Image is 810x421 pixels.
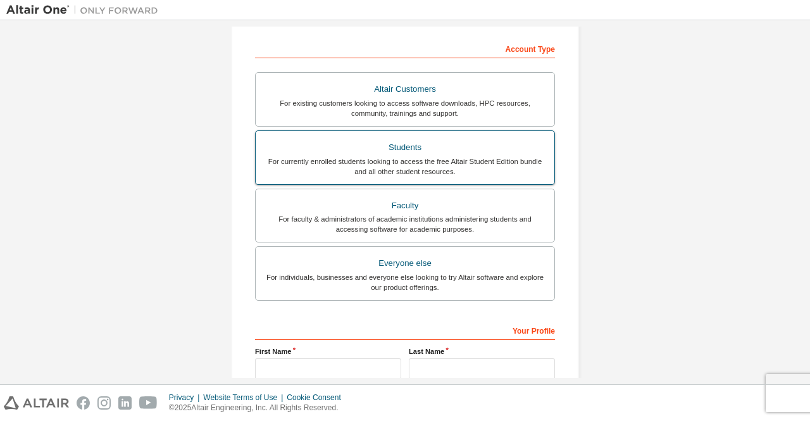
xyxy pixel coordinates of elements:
[97,396,111,410] img: instagram.svg
[263,156,547,177] div: For currently enrolled students looking to access the free Altair Student Edition bundle and all ...
[263,214,547,234] div: For faculty & administrators of academic institutions administering students and accessing softwa...
[118,396,132,410] img: linkedin.svg
[263,80,547,98] div: Altair Customers
[77,396,90,410] img: facebook.svg
[263,98,547,118] div: For existing customers looking to access software downloads, HPC resources, community, trainings ...
[263,139,547,156] div: Students
[255,38,555,58] div: Account Type
[169,403,349,413] p: © 2025 Altair Engineering, Inc. All Rights Reserved.
[255,320,555,340] div: Your Profile
[4,396,69,410] img: altair_logo.svg
[409,346,555,356] label: Last Name
[169,393,203,403] div: Privacy
[263,272,547,292] div: For individuals, businesses and everyone else looking to try Altair software and explore our prod...
[203,393,287,403] div: Website Terms of Use
[287,393,348,403] div: Cookie Consent
[263,254,547,272] div: Everyone else
[139,396,158,410] img: youtube.svg
[255,346,401,356] label: First Name
[263,197,547,215] div: Faculty
[6,4,165,16] img: Altair One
